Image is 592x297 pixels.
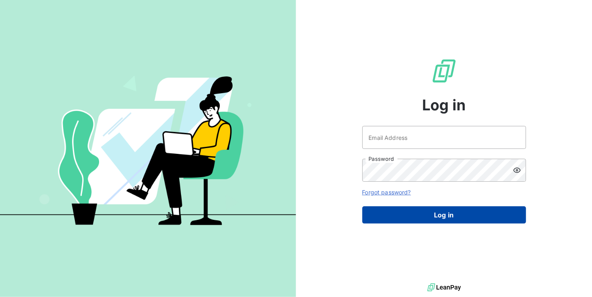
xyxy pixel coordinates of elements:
span: Log in [422,94,466,116]
img: LeanPay Logo [431,58,457,84]
a: Forgot password? [362,189,411,196]
button: Log in [362,206,526,224]
input: placeholder [362,126,526,149]
img: logo [427,281,461,294]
